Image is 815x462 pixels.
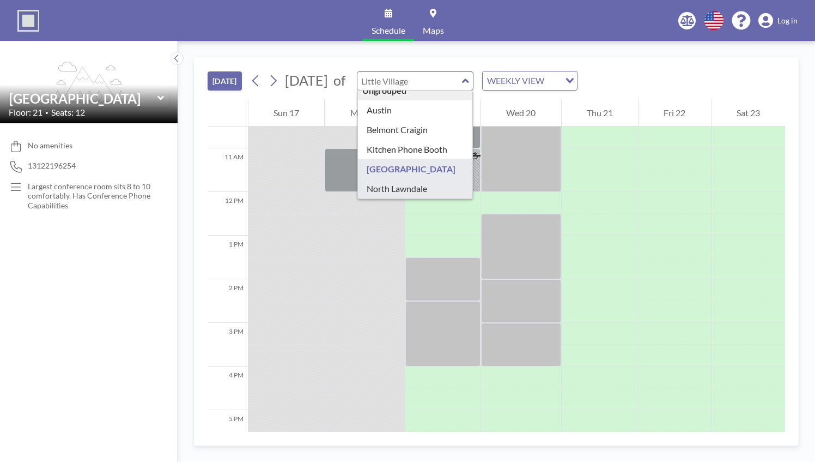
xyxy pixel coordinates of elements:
[758,13,798,28] a: Log in
[28,141,72,151] span: No amenities
[28,182,156,211] div: Largest conference room sits 8 to 10 comfortably. Has Conference Phone Capabilities
[208,105,248,148] div: 10 AM
[481,99,561,127] div: Wed 20
[208,71,242,91] button: [DATE]
[248,99,324,127] div: Sun 17
[208,236,248,279] div: 1 PM
[208,323,248,367] div: 3 PM
[358,100,473,120] div: Austin
[357,72,462,90] input: Little Village
[485,74,546,88] span: WEEKLY VIEW
[9,107,42,118] span: Floor: 21
[208,367,248,410] div: 4 PM
[9,91,157,106] input: Little Village
[358,81,473,100] div: Ungrouped
[711,99,785,127] div: Sat 23
[208,192,248,236] div: 12 PM
[358,159,473,179] div: [GEOGRAPHIC_DATA]
[208,279,248,323] div: 2 PM
[17,10,39,32] img: organization-logo
[483,71,577,90] div: Search for option
[208,148,248,192] div: 11 AM
[358,120,473,140] div: Belmont Craigin
[333,72,345,89] span: of
[28,161,76,171] span: 13122196254
[358,140,473,159] div: Kitchen Phone Booth
[51,107,85,118] span: Seats: 12
[372,26,405,35] span: Schedule
[358,179,473,199] div: North Lawndale
[208,410,248,454] div: 5 PM
[777,16,798,26] span: Log in
[638,99,710,127] div: Fri 22
[45,109,48,116] span: •
[562,99,638,127] div: Thu 21
[285,72,328,88] span: [DATE]
[423,26,444,35] span: Maps
[548,74,559,88] input: Search for option
[325,99,404,127] div: Mon 18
